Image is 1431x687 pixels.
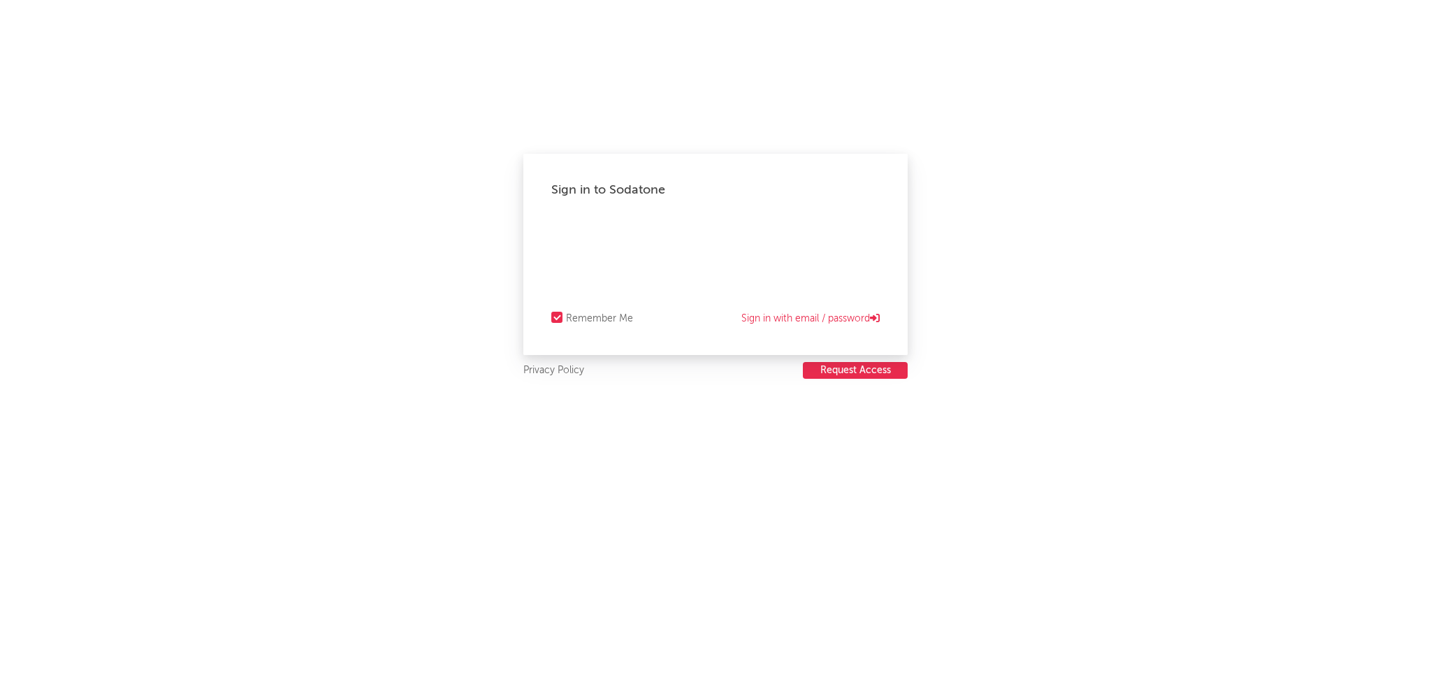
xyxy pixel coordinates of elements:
[741,310,880,327] a: Sign in with email / password
[551,182,880,198] div: Sign in to Sodatone
[523,362,584,379] a: Privacy Policy
[803,362,908,379] button: Request Access
[566,310,633,327] div: Remember Me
